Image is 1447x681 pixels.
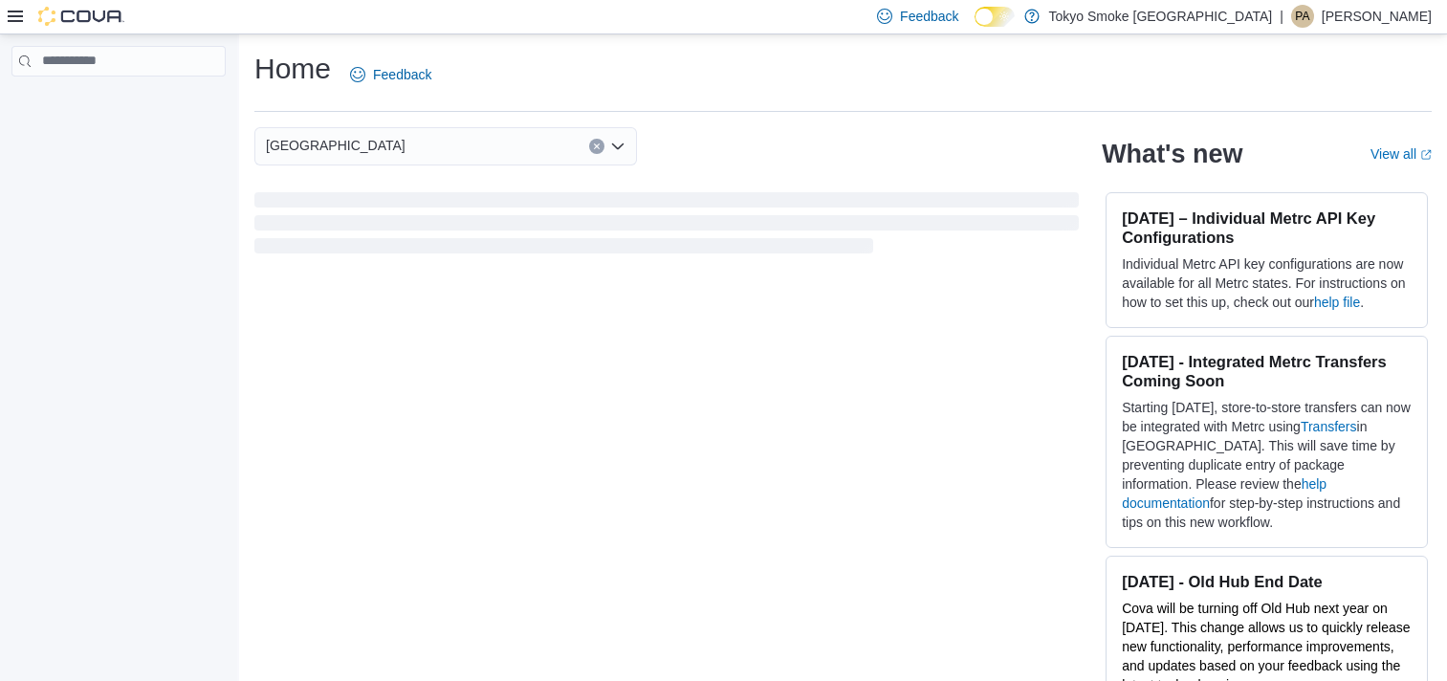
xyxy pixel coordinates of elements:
[1122,572,1412,591] h3: [DATE] - Old Hub End Date
[1314,295,1360,310] a: help file
[1049,5,1273,28] p: Tokyo Smoke [GEOGRAPHIC_DATA]
[1280,5,1283,28] p: |
[1122,398,1412,532] p: Starting [DATE], store-to-store transfers can now be integrated with Metrc using in [GEOGRAPHIC_D...
[1420,149,1432,161] svg: External link
[373,65,431,84] span: Feedback
[342,55,439,94] a: Feedback
[1122,476,1326,511] a: help documentation
[254,196,1079,257] span: Loading
[975,7,1015,27] input: Dark Mode
[1322,5,1432,28] p: [PERSON_NAME]
[1291,5,1314,28] div: Phoebe Andreason
[266,134,406,157] span: [GEOGRAPHIC_DATA]
[1122,352,1412,390] h3: [DATE] - Integrated Metrc Transfers Coming Soon
[38,7,124,26] img: Cova
[1295,5,1309,28] span: PA
[589,139,604,154] button: Clear input
[975,27,976,28] span: Dark Mode
[1102,139,1242,169] h2: What's new
[1370,146,1432,162] a: View allExternal link
[11,80,226,126] nav: Complex example
[1122,254,1412,312] p: Individual Metrc API key configurations are now available for all Metrc states. For instructions ...
[900,7,958,26] span: Feedback
[1122,209,1412,247] h3: [DATE] – Individual Metrc API Key Configurations
[1301,419,1357,434] a: Transfers
[610,139,625,154] button: Open list of options
[254,50,331,88] h1: Home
